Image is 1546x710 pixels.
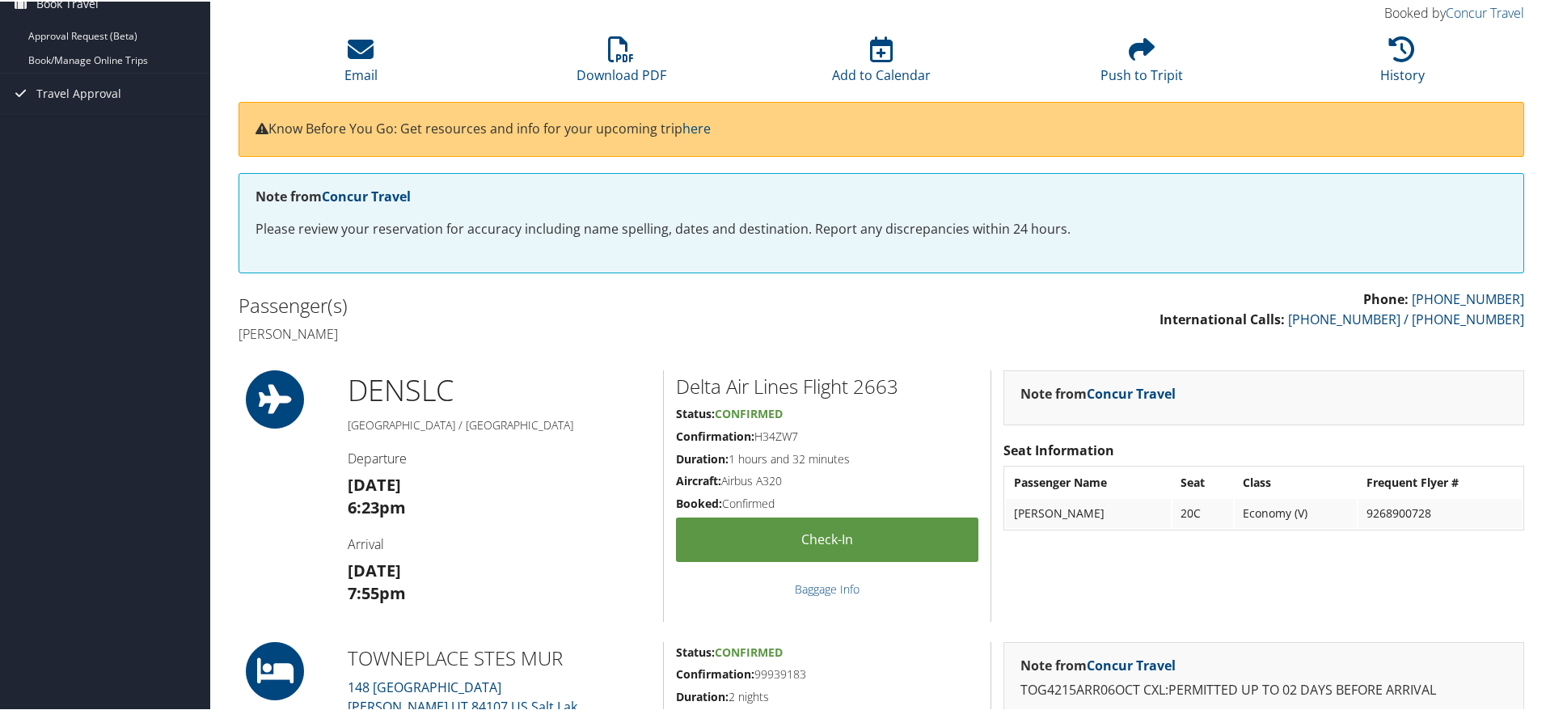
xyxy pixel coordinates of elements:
[577,44,666,82] a: Download PDF
[1006,497,1171,526] td: [PERSON_NAME]
[682,118,711,136] a: here
[322,186,411,204] a: Concur Travel
[1235,467,1357,496] th: Class
[256,186,411,204] strong: Note from
[348,581,406,602] strong: 7:55pm
[1020,655,1176,673] strong: Note from
[676,371,978,399] h2: Delta Air Lines Flight 2663
[348,448,651,466] h4: Departure
[348,558,401,580] strong: [DATE]
[256,218,1507,239] p: Please review your reservation for accuracy including name spelling, dates and destination. Repor...
[1003,440,1114,458] strong: Seat Information
[832,44,931,82] a: Add to Calendar
[1380,44,1425,82] a: History
[348,369,651,409] h1: DEN SLC
[676,687,729,703] strong: Duration:
[795,580,860,595] a: Baggage Info
[344,44,378,82] a: Email
[1087,383,1176,401] a: Concur Travel
[36,72,121,112] span: Travel Approval
[256,117,1507,138] p: Know Before You Go: Get resources and info for your upcoming trip
[1358,497,1522,526] td: 9268900728
[1020,383,1176,401] strong: Note from
[348,643,651,670] h2: TOWNEPLACE STES MUR
[676,450,978,466] h5: 1 hours and 32 minutes
[1020,678,1507,699] p: TOG4215ARR06OCT CXL:PERMITTED UP TO 02 DAYS BEFORE ARRIVAL
[1087,655,1176,673] a: Concur Travel
[676,494,978,510] h5: Confirmed
[676,665,978,681] h5: 99939183
[1221,2,1524,20] h4: Booked by
[348,495,406,517] strong: 6:23pm
[676,471,978,488] h5: Airbus A320
[676,404,715,420] strong: Status:
[1100,44,1183,82] a: Push to Tripit
[676,427,754,442] strong: Confirmation:
[1446,2,1524,20] a: Concur Travel
[676,471,721,487] strong: Aircraft:
[676,643,715,658] strong: Status:
[676,427,978,443] h5: H34ZW7
[348,416,651,432] h5: [GEOGRAPHIC_DATA] / [GEOGRAPHIC_DATA]
[239,290,869,318] h2: Passenger(s)
[715,643,783,658] span: Confirmed
[1363,289,1409,306] strong: Phone:
[1358,467,1522,496] th: Frequent Flyer #
[348,472,401,494] strong: [DATE]
[1159,309,1285,327] strong: International Calls:
[676,450,729,465] strong: Duration:
[1172,497,1233,526] td: 20C
[1235,497,1357,526] td: Economy (V)
[1412,289,1524,306] a: [PHONE_NUMBER]
[348,534,651,552] h4: Arrival
[676,687,978,704] h5: 2 nights
[1006,467,1171,496] th: Passenger Name
[676,494,722,509] strong: Booked:
[676,665,754,680] strong: Confirmation:
[1288,309,1524,327] a: [PHONE_NUMBER] / [PHONE_NUMBER]
[676,516,978,560] a: Check-in
[239,323,869,341] h4: [PERSON_NAME]
[1172,467,1233,496] th: Seat
[715,404,783,420] span: Confirmed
